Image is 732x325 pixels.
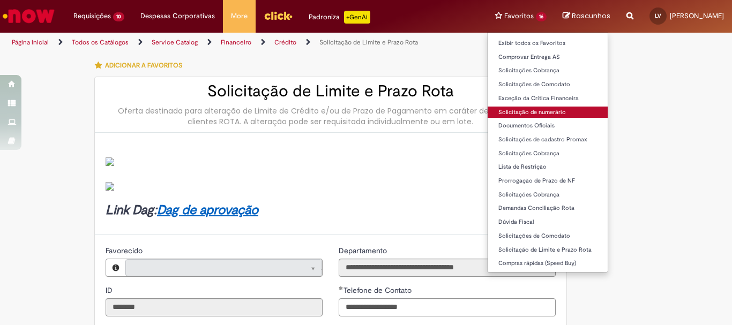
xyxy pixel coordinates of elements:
[339,286,343,290] span: Obrigatório Preenchido
[488,120,608,132] a: Documentos Oficiais
[113,12,124,21] span: 10
[106,259,125,276] button: Favorecido, Visualizar este registro
[1,5,56,27] img: ServiceNow
[572,11,610,21] span: Rascunhos
[488,175,608,187] a: Prorrogação de Prazo de NF
[105,61,182,70] span: Adicionar a Favoritos
[488,189,608,201] a: Solicitações Cobrança
[563,11,610,21] a: Rascunhos
[504,11,534,21] span: Favoritos
[106,182,114,191] img: sys_attachment.do
[12,38,49,47] a: Página inicial
[106,298,323,316] input: ID
[488,216,608,228] a: Dúvida Fiscal
[339,259,556,277] input: Departamento
[488,51,608,63] a: Comprovar Entrega AS
[670,11,724,20] span: [PERSON_NAME]
[231,11,248,21] span: More
[488,134,608,146] a: Solicitações de cadastro Promax
[274,38,296,47] a: Crédito
[488,244,608,256] a: Solicitação de Limite e Prazo Rota
[339,298,556,316] input: Telefone de Contato
[343,285,414,295] span: Telefone de Contato
[655,12,661,19] span: LV
[125,259,322,276] a: Limpar campo Favorecido
[140,11,215,21] span: Despesas Corporativas
[488,93,608,104] a: Exceção da Crítica Financeira
[94,54,188,77] button: Adicionar a Favoritos
[488,37,608,49] a: Exibir todos os Favoritos
[264,7,293,24] img: click_logo_yellow_360x200.png
[488,148,608,160] a: Solicitações Cobrança
[73,11,111,21] span: Requisições
[106,285,115,295] span: Somente leitura - ID
[106,157,114,166] img: sys_attachment.do
[488,79,608,90] a: Solicitações de Comodato
[536,12,547,21] span: 16
[8,33,480,52] ul: Trilhas de página
[339,245,389,256] label: Somente leitura - Departamento
[488,202,608,214] a: Demandas Conciliação Rota
[488,65,608,77] a: Solicitações Cobrança
[488,161,608,173] a: Lista de Restrição
[221,38,251,47] a: Financeiro
[488,230,608,242] a: Solicitações de Comodato
[319,38,418,47] a: Solicitação de Limite e Prazo Rota
[157,202,258,218] a: Dag de aprovação
[106,105,556,127] div: Oferta destinada para alteração de Limite de Crédito e/ou de Prazo de Pagamento em caráter de exc...
[488,107,608,118] a: Solicitação de numerário
[152,38,198,47] a: Service Catalog
[344,11,370,24] p: +GenAi
[106,246,145,255] span: Somente leitura - Favorecido
[72,38,129,47] a: Todos os Catálogos
[487,32,608,273] ul: Favoritos
[309,11,370,24] div: Padroniza
[106,82,556,100] h2: Solicitação de Limite e Prazo Rota
[106,285,115,296] label: Somente leitura - ID
[488,258,608,269] a: Compras rápidas (Speed Buy)
[106,202,258,218] strong: Link Dag:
